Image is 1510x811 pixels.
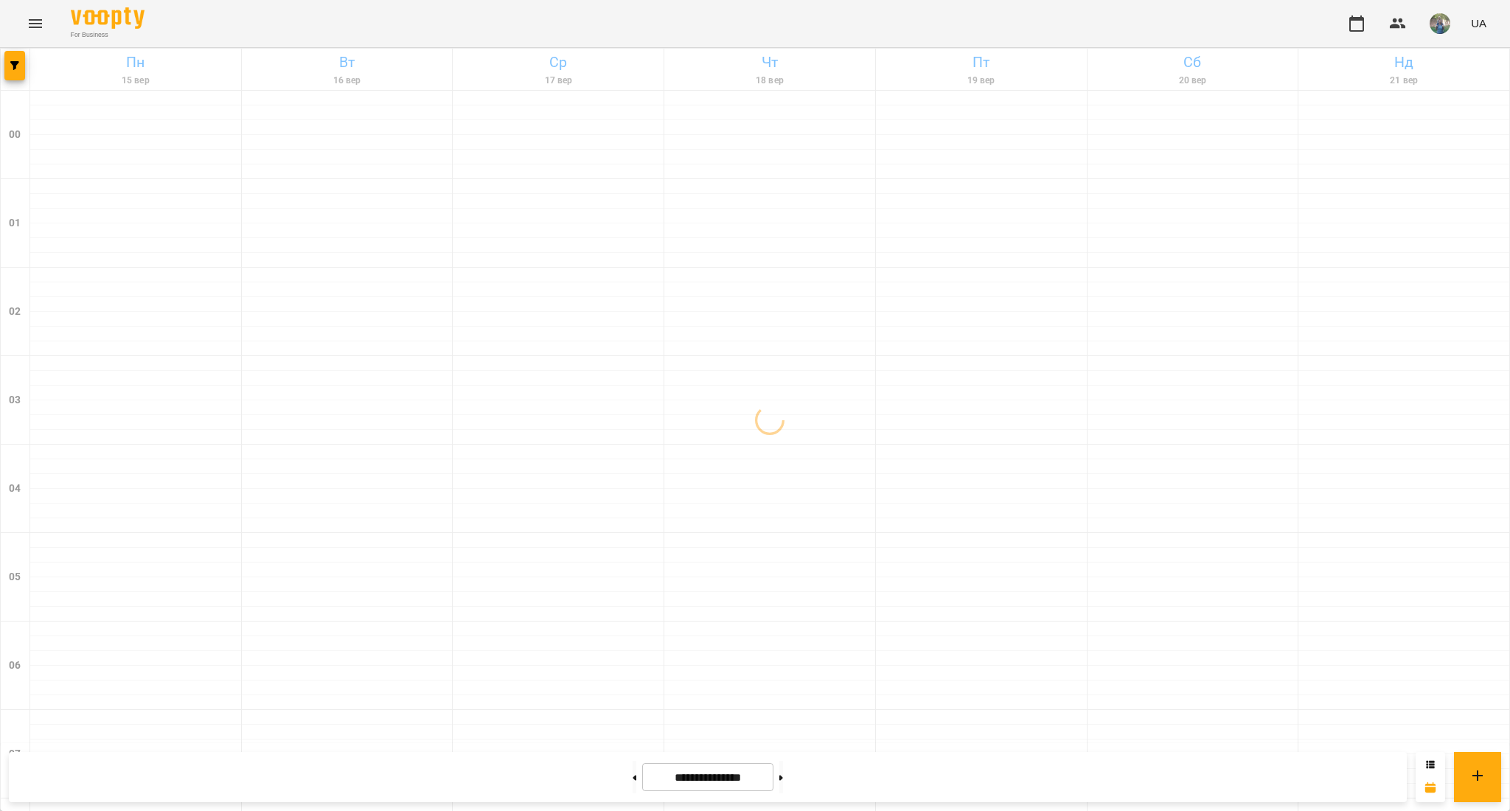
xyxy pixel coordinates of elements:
[878,51,1085,74] h6: Пт
[455,51,661,74] h6: Ср
[455,74,661,88] h6: 17 вер
[9,569,21,585] h6: 05
[71,30,145,40] span: For Business
[1471,15,1486,31] span: UA
[32,51,239,74] h6: Пн
[1090,74,1296,88] h6: 20 вер
[244,74,450,88] h6: 16 вер
[9,481,21,497] h6: 04
[9,304,21,320] h6: 02
[1301,51,1507,74] h6: Нд
[1465,10,1492,37] button: UA
[1430,13,1450,34] img: de1e453bb906a7b44fa35c1e57b3518e.jpg
[9,215,21,232] h6: 01
[667,51,873,74] h6: Чт
[9,392,21,408] h6: 03
[71,7,145,29] img: Voopty Logo
[667,74,873,88] h6: 18 вер
[18,6,53,41] button: Menu
[878,74,1085,88] h6: 19 вер
[244,51,450,74] h6: Вт
[1090,51,1296,74] h6: Сб
[9,127,21,143] h6: 00
[1301,74,1507,88] h6: 21 вер
[32,74,239,88] h6: 15 вер
[9,658,21,674] h6: 06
